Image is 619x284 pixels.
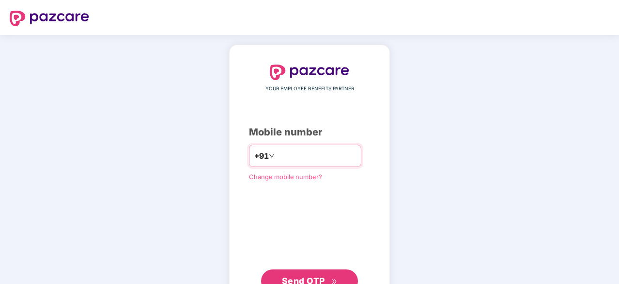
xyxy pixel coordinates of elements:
span: down [269,153,275,159]
a: Change mobile number? [249,173,322,181]
img: logo [270,65,349,80]
span: YOUR EMPLOYEE BENEFITS PARTNER [265,85,354,93]
img: logo [10,11,89,26]
div: Mobile number [249,125,370,140]
span: +91 [254,150,269,162]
